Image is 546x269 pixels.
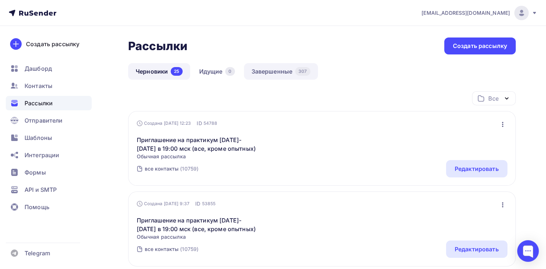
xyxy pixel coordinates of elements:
[144,243,200,255] a: все контакты (10759)
[137,120,191,126] div: Создана [DATE] 12:23
[6,131,92,145] a: Шаблоны
[137,201,190,207] div: Создана [DATE] 9:37
[137,216,261,233] a: Приглашение на практикум [DATE]-[DATE] в 19:00 мск (все, кроме опытных)
[6,96,92,110] a: Рассылки
[137,136,261,153] a: Приглашение на практикум [DATE]-[DATE] в 19:00 мск (все, кроме опытных)
[25,133,52,142] span: Шаблоны
[25,81,52,90] span: Контакты
[195,200,200,207] span: ID
[25,168,46,177] span: Формы
[421,9,510,17] span: [EMAIL_ADDRESS][DOMAIN_NAME]
[204,120,218,127] span: 54788
[180,246,198,253] div: (10759)
[6,113,92,128] a: Отправители
[25,203,49,211] span: Помощь
[128,39,187,53] h2: Рассылки
[421,6,537,20] a: [EMAIL_ADDRESS][DOMAIN_NAME]
[295,67,310,76] div: 307
[25,99,53,107] span: Рассылки
[145,246,179,253] div: все контакты
[455,245,499,253] div: Редактировать
[6,79,92,93] a: Контакты
[145,165,179,172] div: все контакты
[6,165,92,180] a: Формы
[197,120,202,127] span: ID
[144,163,200,175] a: все контакты (10759)
[137,233,261,241] span: Обычная рассылка
[455,164,499,173] div: Редактировать
[192,63,243,80] a: Идущие0
[6,61,92,76] a: Дашборд
[202,200,215,207] span: 53855
[488,94,498,103] div: Все
[453,42,507,50] div: Создать рассылку
[137,153,261,160] span: Обычная рассылка
[25,64,52,73] span: Дашборд
[180,165,198,172] div: (10759)
[128,63,190,80] a: Черновики25
[26,40,79,48] div: Создать рассылку
[225,67,235,76] div: 0
[25,116,63,125] span: Отправители
[25,151,59,159] span: Интеграции
[25,249,50,257] span: Telegram
[472,91,516,105] button: Все
[25,185,57,194] span: API и SMTP
[244,63,318,80] a: Завершенные307
[171,67,182,76] div: 25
